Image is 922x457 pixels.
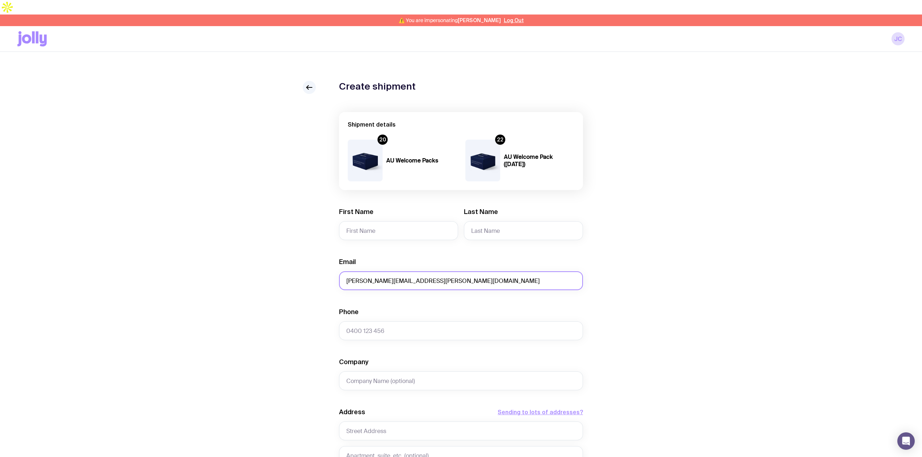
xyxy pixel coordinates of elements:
h4: AU Welcome Pack ([DATE]) [504,153,574,168]
a: JC [892,32,905,45]
label: Phone [339,308,359,316]
label: Email [339,258,356,266]
label: Company [339,358,368,366]
button: Log Out [504,17,524,23]
input: employee@company.com [339,271,583,290]
label: First Name [339,207,374,216]
h4: AU Welcome Packs [386,157,457,164]
label: Address [339,408,365,416]
input: Street Address [339,421,583,440]
div: 20 [378,135,388,145]
h1: Create shipment [339,81,416,92]
input: First Name [339,221,458,240]
div: Open Intercom Messenger [897,432,915,450]
span: ⚠️ You are impersonating [399,17,501,23]
div: 22 [495,135,505,145]
h2: Shipment details [348,121,574,128]
button: Sending to lots of addresses? [498,408,583,416]
span: [PERSON_NAME] [458,17,501,23]
input: Company Name (optional) [339,371,583,390]
input: Last Name [464,221,583,240]
label: Last Name [464,207,498,216]
input: 0400 123 456 [339,321,583,340]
